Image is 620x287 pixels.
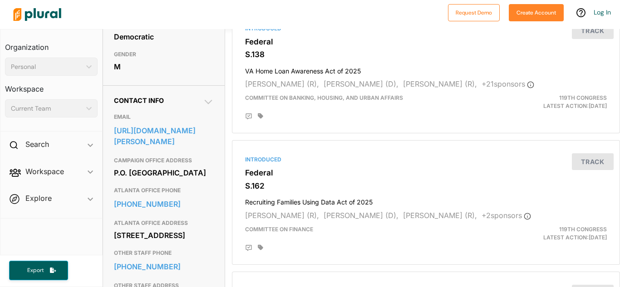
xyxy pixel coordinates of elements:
[488,225,614,242] div: Latest Action: [DATE]
[114,112,214,122] h3: EMAIL
[114,218,214,229] h3: ATLANTA OFFICE ADDRESS
[324,79,399,88] span: [PERSON_NAME] (D),
[245,244,252,252] div: Add Position Statement
[9,261,68,280] button: Export
[245,211,319,220] span: [PERSON_NAME] (R),
[25,139,49,149] h2: Search
[509,7,564,17] a: Create Account
[245,113,252,120] div: Add Position Statement
[572,22,614,39] button: Track
[245,37,607,46] h3: Federal
[403,211,477,220] span: [PERSON_NAME] (R),
[509,4,564,21] button: Create Account
[559,226,607,233] span: 119th Congress
[114,30,214,44] div: Democratic
[324,211,399,220] span: [PERSON_NAME] (D),
[488,94,614,110] div: Latest Action: [DATE]
[114,185,214,196] h3: ATLANTA OFFICE PHONE
[5,34,98,54] h3: Organization
[114,197,214,211] a: [PHONE_NUMBER]
[482,79,534,88] span: + 21 sponsor s
[448,4,500,21] button: Request Demo
[114,155,214,166] h3: CAMPAIGN OFFICE ADDRESS
[114,260,214,273] a: [PHONE_NUMBER]
[114,229,214,242] div: [STREET_ADDRESS]
[572,153,614,170] button: Track
[21,267,50,274] span: Export
[114,97,164,104] span: Contact Info
[114,166,214,180] div: P.O. [GEOGRAPHIC_DATA]
[5,76,98,96] h3: Workspace
[245,50,607,59] h3: S.138
[482,211,531,220] span: + 2 sponsor s
[258,244,263,251] div: Add tags
[114,60,214,73] div: M
[245,226,313,233] span: Committee on Finance
[245,156,607,164] div: Introduced
[245,94,403,101] span: Committee on Banking, Housing, and Urban Affairs
[245,79,319,88] span: [PERSON_NAME] (R),
[403,79,477,88] span: [PERSON_NAME] (R),
[258,113,263,119] div: Add tags
[114,248,214,258] h3: OTHER STAFF PHONE
[559,94,607,101] span: 119th Congress
[448,7,500,17] a: Request Demo
[594,8,611,16] a: Log In
[245,181,607,190] h3: S.162
[114,49,214,60] h3: GENDER
[245,63,607,75] h4: VA Home Loan Awareness Act of 2025
[245,168,607,177] h3: Federal
[245,194,607,206] h4: Recruiting Families Using Data Act of 2025
[114,124,214,148] a: [URL][DOMAIN_NAME][PERSON_NAME]
[11,104,83,113] div: Current Team
[11,62,83,72] div: Personal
